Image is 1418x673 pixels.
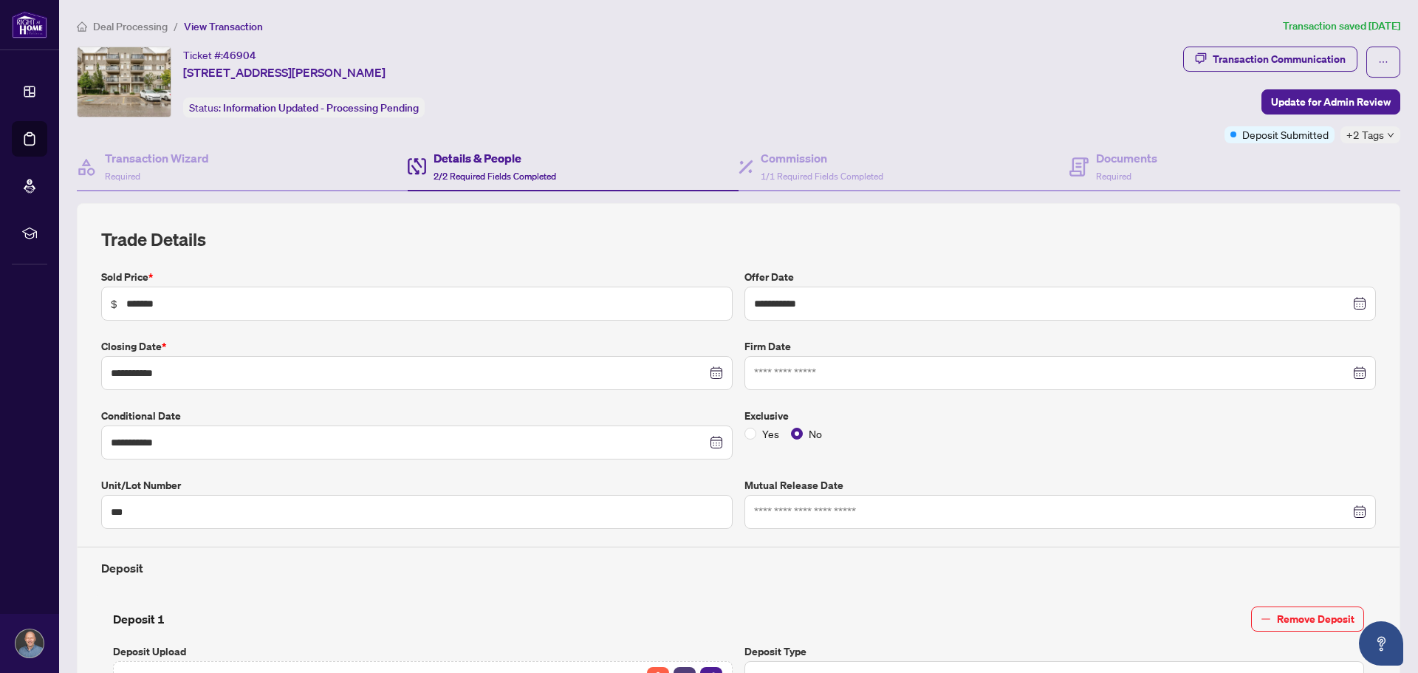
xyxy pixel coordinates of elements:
div: Transaction Communication [1213,47,1346,71]
button: Remove Deposit [1251,607,1364,632]
h4: Details & People [434,149,556,167]
span: minus [1261,614,1271,624]
h4: Documents [1096,149,1157,167]
div: Status: [183,98,425,117]
label: Exclusive [744,408,1376,424]
div: Ticket #: [183,47,256,64]
span: Update for Admin Review [1271,90,1391,114]
img: logo [12,11,47,38]
button: Transaction Communication [1183,47,1357,72]
span: +2 Tags [1346,126,1384,143]
li: / [174,18,178,35]
span: 2/2 Required Fields Completed [434,171,556,182]
span: Yes [756,426,785,442]
span: View Transaction [184,20,263,33]
h4: Commission [761,149,883,167]
span: Information Updated - Processing Pending [223,101,419,115]
label: Mutual Release Date [744,477,1376,493]
button: Update for Admin Review [1261,89,1400,115]
label: Firm Date [744,338,1376,355]
label: Closing Date [101,338,733,355]
span: ellipsis [1378,57,1388,67]
img: IMG-W12078883_1.jpg [78,47,171,117]
span: down [1387,131,1394,139]
span: 46904 [223,49,256,62]
label: Offer Date [744,269,1376,285]
span: Required [105,171,140,182]
span: Required [1096,171,1131,182]
span: $ [111,295,117,312]
label: Deposit Upload [113,643,733,660]
img: Profile Icon [16,629,44,657]
h4: Transaction Wizard [105,149,209,167]
span: [STREET_ADDRESS][PERSON_NAME] [183,64,386,81]
span: 1/1 Required Fields Completed [761,171,883,182]
span: home [77,21,87,32]
span: No [803,426,828,442]
label: Sold Price [101,269,733,285]
h2: Trade Details [101,228,1376,251]
label: Deposit Type [744,643,1364,660]
span: Deposit Submitted [1242,126,1329,143]
h4: Deposit 1 [113,610,165,628]
span: Deal Processing [93,20,168,33]
span: Remove Deposit [1277,607,1354,631]
article: Transaction saved [DATE] [1283,18,1400,35]
label: Conditional Date [101,408,733,424]
h4: Deposit [101,559,1376,577]
button: Open asap [1359,621,1403,666]
label: Unit/Lot Number [101,477,733,493]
